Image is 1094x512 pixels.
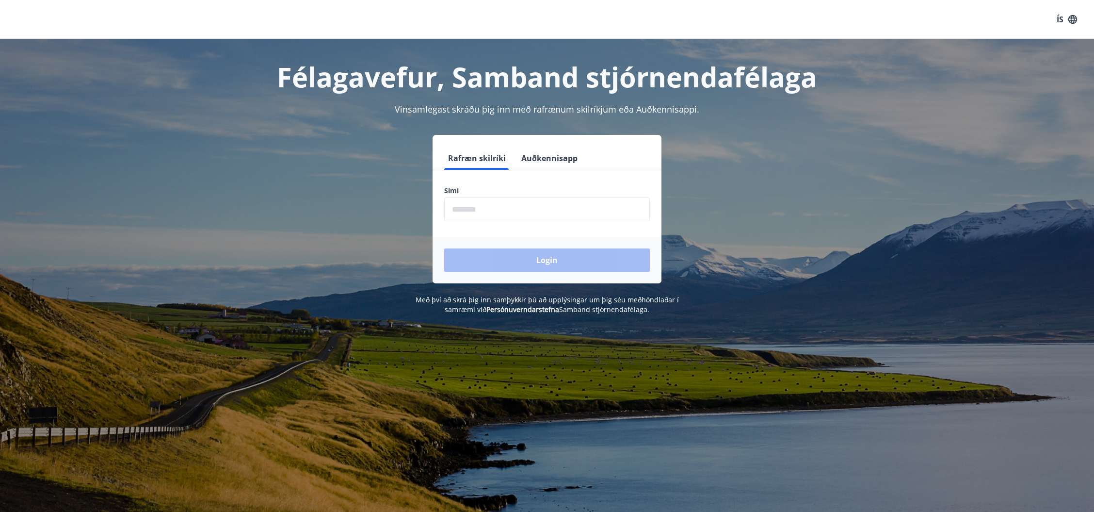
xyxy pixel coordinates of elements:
[1051,11,1082,28] button: ÍS
[209,58,885,95] h1: Félagavefur, Samband stjórnendafélaga
[517,147,581,170] button: Auðkennisapp
[486,305,559,314] a: Persónuverndarstefna
[444,186,650,196] label: Sími
[416,295,679,314] span: Með því að skrá þig inn samþykkir þú að upplýsingar um þig séu meðhöndlaðar í samræmi við Samband...
[444,147,510,170] button: Rafræn skilríki
[395,103,699,115] span: Vinsamlegast skráðu þig inn með rafrænum skilríkjum eða Auðkennisappi.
